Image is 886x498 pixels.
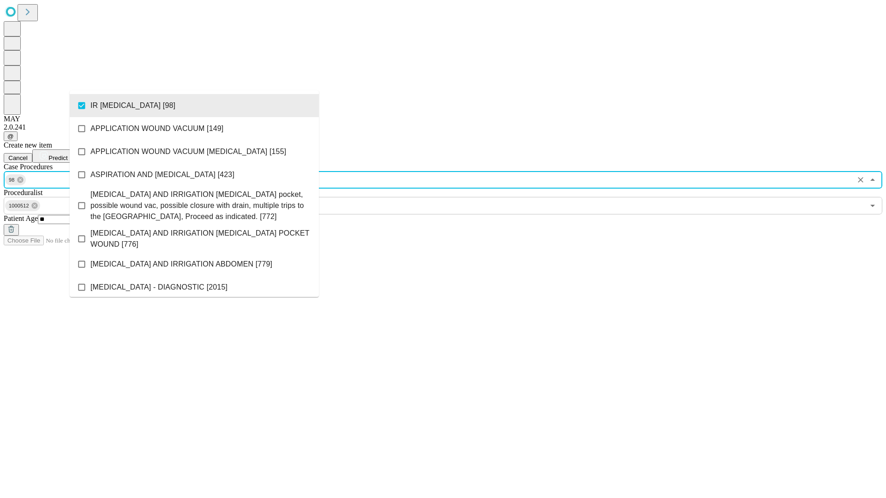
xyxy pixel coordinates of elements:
[4,123,882,131] div: 2.0.241
[5,200,40,211] div: 1000512
[866,199,879,212] button: Open
[8,154,28,161] span: Cancel
[4,153,32,163] button: Cancel
[90,169,234,180] span: ASPIRATION AND [MEDICAL_DATA] [423]
[48,154,67,161] span: Predict
[90,259,272,270] span: [MEDICAL_DATA] AND IRRIGATION ABDOMEN [779]
[866,173,879,186] button: Close
[5,175,18,185] span: 98
[4,189,42,196] span: Proceduralist
[4,214,38,222] span: Patient Age
[90,146,286,157] span: APPLICATION WOUND VACUUM [MEDICAL_DATA] [155]
[32,149,75,163] button: Predict
[90,100,175,111] span: IR [MEDICAL_DATA] [98]
[7,133,14,140] span: @
[90,123,223,134] span: APPLICATION WOUND VACUUM [149]
[4,115,882,123] div: MAY
[4,141,52,149] span: Create new item
[5,201,33,211] span: 1000512
[90,228,311,250] span: [MEDICAL_DATA] AND IRRIGATION [MEDICAL_DATA] POCKET WOUND [776]
[90,282,227,293] span: [MEDICAL_DATA] - DIAGNOSTIC [2015]
[90,189,311,222] span: [MEDICAL_DATA] AND IRRIGATION [MEDICAL_DATA] pocket, possible wound vac, possible closure with dr...
[854,173,867,186] button: Clear
[4,163,53,171] span: Scheduled Procedure
[5,174,26,185] div: 98
[4,131,18,141] button: @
